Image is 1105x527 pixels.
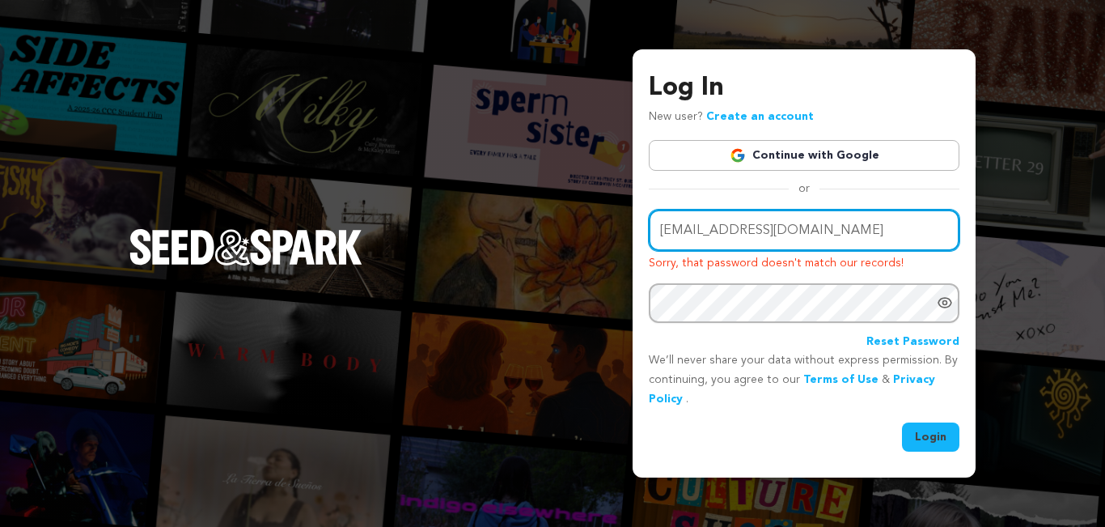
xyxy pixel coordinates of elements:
a: Continue with Google [649,140,959,171]
p: Sorry, that password doesn't match our records! [649,254,959,274]
span: or [789,181,819,197]
a: Terms of Use [803,374,878,385]
img: Seed&Spark Logo [129,229,362,265]
img: Google logo [730,147,746,164]
p: We’ll never share your data without express permission. By continuing, you agree to our & . [649,351,959,409]
a: Privacy Policy [649,374,935,405]
input: Email address [649,210,959,251]
a: Create an account [706,111,814,122]
a: Seed&Spark Homepage [129,229,362,297]
a: Reset Password [866,333,959,352]
h3: Log In [649,69,959,108]
a: Show password as plain text. Warning: this will display your password on the screen. [937,295,953,311]
button: Login [902,423,959,452]
p: New user? [649,108,814,127]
